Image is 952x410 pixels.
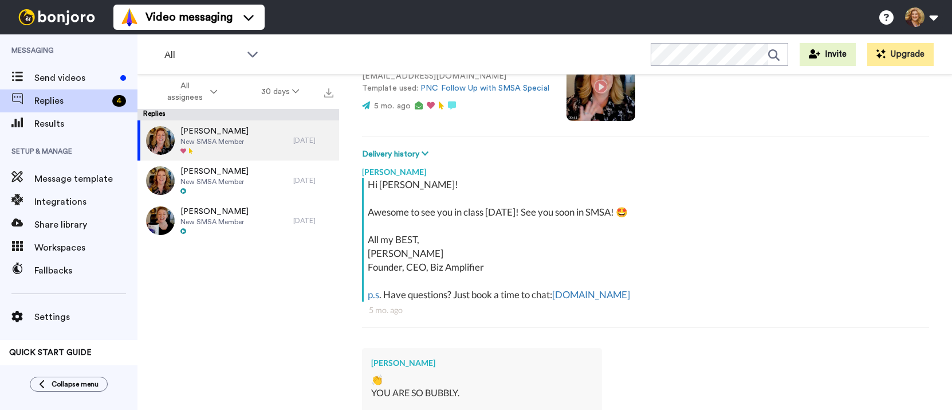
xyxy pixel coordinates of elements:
[164,48,241,62] span: All
[321,83,337,100] button: Export all results that match these filters now.
[34,264,137,278] span: Fallbacks
[362,148,432,161] button: Delivery history
[14,9,100,25] img: bj-logo-header-white.svg
[239,81,321,102] button: 30 days
[34,195,137,209] span: Integrations
[137,120,339,161] a: [PERSON_NAME]New SMSA Member[DATE]
[137,161,339,201] a: [PERSON_NAME]New SMSA Member[DATE]
[293,136,333,145] div: [DATE]
[120,8,139,26] img: vm-color.svg
[369,304,922,316] div: 5 mo. ago
[52,380,99,389] span: Collapse menu
[146,126,175,155] img: e851ebf9-4457-4502-9836-916f6cb29fce-thumb.jpg
[293,216,333,225] div: [DATE]
[112,95,126,107] div: 4
[140,76,239,108] button: All assignees
[137,109,339,120] div: Replies
[800,43,856,66] button: Invite
[368,288,379,300] a: p.s
[162,80,208,103] span: All assignees
[180,206,249,217] span: [PERSON_NAME]
[362,71,549,95] p: [EMAIL_ADDRESS][DOMAIN_NAME] Template used:
[34,94,108,108] span: Replies
[146,166,175,195] img: c3922ee9-56b4-4c2e-a0a6-38e6d604b670-thumb.jpg
[293,176,333,185] div: [DATE]
[324,88,333,97] img: export.svg
[371,373,593,386] div: 👏
[34,117,137,131] span: Results
[180,126,249,137] span: [PERSON_NAME]
[368,178,926,302] div: Hi [PERSON_NAME]! Awesome to see you in class [DATE]! See you soon in SMSA! 🤩 All my BEST, [PERSO...
[180,166,249,177] span: [PERSON_NAME]
[30,377,108,392] button: Collapse menu
[180,177,249,186] span: New SMSA Member
[9,349,92,357] span: QUICK START GUIDE
[34,218,137,232] span: Share library
[867,43,934,66] button: Upgrade
[374,102,411,110] span: 5 mo. ago
[34,310,137,324] span: Settings
[180,217,249,227] span: New SMSA Member
[145,9,233,25] span: Video messaging
[180,137,249,146] span: New SMSA Member
[552,288,630,300] a: [DOMAIN_NAME]
[9,363,27,372] span: 100%
[146,206,175,235] img: a8309039-226b-4d31-a94d-9d59896e70c5-thumb.jpg
[34,172,137,186] span: Message template
[420,84,549,92] a: PNC Follow Up with SMSA Special
[34,71,116,85] span: Send videos
[371,357,593,369] div: [PERSON_NAME]
[362,161,929,178] div: [PERSON_NAME]
[137,201,339,241] a: [PERSON_NAME]New SMSA Member[DATE]
[34,241,137,255] span: Workspaces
